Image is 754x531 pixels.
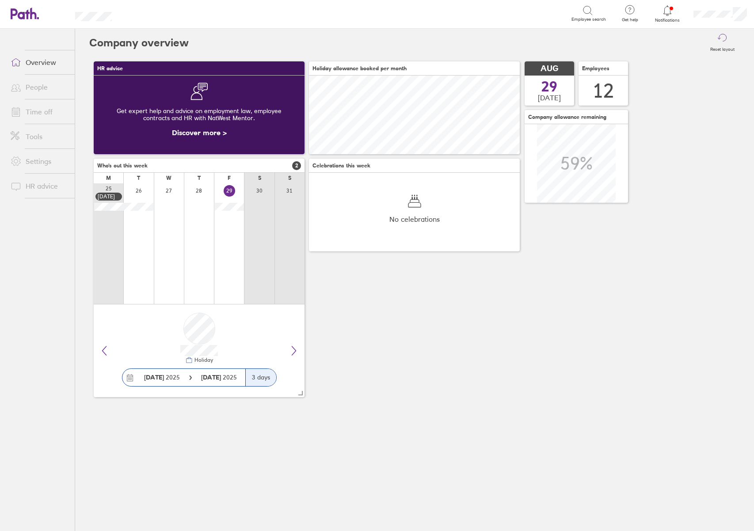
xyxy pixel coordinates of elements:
[653,18,682,23] span: Notifications
[136,9,158,17] div: Search
[245,369,276,386] div: 3 days
[288,175,291,181] div: S
[4,53,75,71] a: Overview
[98,193,120,200] div: [DATE]
[89,29,189,57] h2: Company overview
[538,94,561,102] span: [DATE]
[582,65,609,72] span: Employees
[4,152,75,170] a: Settings
[166,175,171,181] div: W
[144,374,180,381] span: 2025
[705,29,740,57] button: Reset layout
[653,4,682,23] a: Notifications
[4,128,75,145] a: Tools
[616,17,644,23] span: Get help
[389,215,440,223] span: No celebrations
[4,103,75,121] a: Time off
[228,175,231,181] div: F
[541,80,557,94] span: 29
[593,80,614,102] div: 12
[193,357,213,363] div: Holiday
[4,177,75,195] a: HR advice
[201,373,223,381] strong: [DATE]
[106,175,111,181] div: M
[571,17,606,22] span: Employee search
[705,44,740,52] label: Reset layout
[137,175,140,181] div: T
[292,161,301,170] span: 2
[541,64,558,73] span: AUG
[528,114,606,120] span: Company allowance remaining
[172,128,227,137] a: Discover more >
[198,175,201,181] div: T
[97,65,123,72] span: HR advice
[312,65,407,72] span: Holiday allowance booked per month
[258,175,261,181] div: S
[101,100,297,129] div: Get expert help and advice on employment law, employee contracts and HR with NatWest Mentor.
[4,78,75,96] a: People
[144,373,164,381] strong: [DATE]
[312,163,370,169] span: Celebrations this week
[97,163,148,169] span: Who's out this week
[201,374,237,381] span: 2025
